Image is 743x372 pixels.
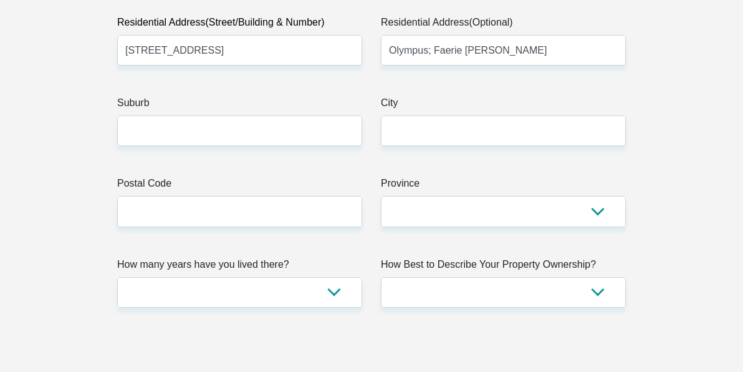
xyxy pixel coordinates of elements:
label: City [381,95,626,115]
input: Valid residential address [117,35,362,66]
label: How many years have you lived there? [117,257,362,277]
label: Postal Code [117,176,362,196]
label: Residential Address(Street/Building & Number) [117,15,362,35]
select: Please Select a Province [381,196,626,227]
label: Province [381,176,626,196]
select: Please select a value [117,277,362,308]
input: Address line 2 (Optional) [381,35,626,66]
label: How Best to Describe Your Property Ownership? [381,257,626,277]
select: Please select a value [381,277,626,308]
input: City [381,115,626,146]
label: Residential Address(Optional) [381,15,626,35]
input: Suburb [117,115,362,146]
label: Suburb [117,95,362,115]
input: Postal Code [117,196,362,227]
